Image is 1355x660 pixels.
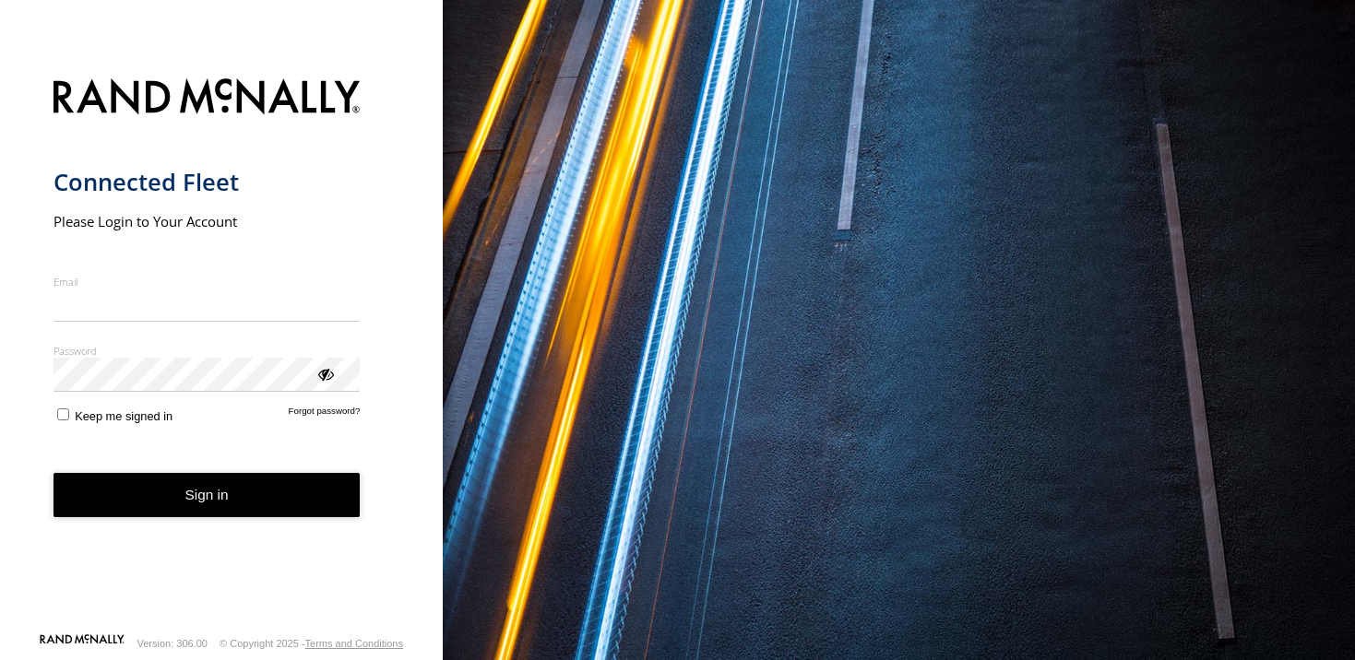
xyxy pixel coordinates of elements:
span: Keep me signed in [75,409,172,423]
div: Version: 306.00 [137,638,208,649]
div: ViewPassword [315,364,334,383]
img: Rand McNally [53,75,361,122]
a: Visit our Website [40,634,125,653]
form: main [53,67,390,632]
h1: Connected Fleet [53,167,361,197]
input: Keep me signed in [57,408,69,420]
h2: Please Login to Your Account [53,212,361,230]
label: Email [53,275,361,289]
label: Password [53,344,361,358]
a: Forgot password? [289,406,361,423]
div: © Copyright 2025 - [220,638,403,649]
a: Terms and Conditions [305,638,403,649]
button: Sign in [53,473,361,518]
